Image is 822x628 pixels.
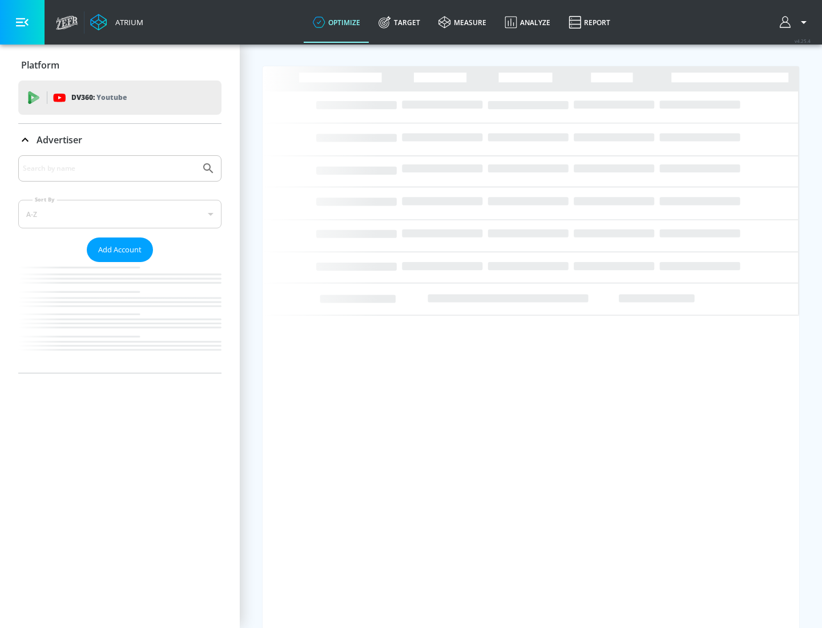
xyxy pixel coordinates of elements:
div: Advertiser [18,124,221,156]
nav: list of Advertiser [18,262,221,373]
a: Target [369,2,429,43]
div: A-Z [18,200,221,228]
span: Add Account [98,243,142,256]
p: Youtube [96,91,127,103]
div: DV360: Youtube [18,80,221,115]
a: Atrium [90,14,143,31]
p: DV360: [71,91,127,104]
p: Advertiser [37,134,82,146]
div: Platform [18,49,221,81]
span: v 4.25.4 [795,38,811,44]
div: Atrium [111,17,143,27]
a: measure [429,2,495,43]
button: Add Account [87,237,153,262]
a: Report [559,2,619,43]
input: Search by name [23,161,196,176]
label: Sort By [33,196,57,203]
div: Advertiser [18,155,221,373]
a: optimize [304,2,369,43]
p: Platform [21,59,59,71]
a: Analyze [495,2,559,43]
